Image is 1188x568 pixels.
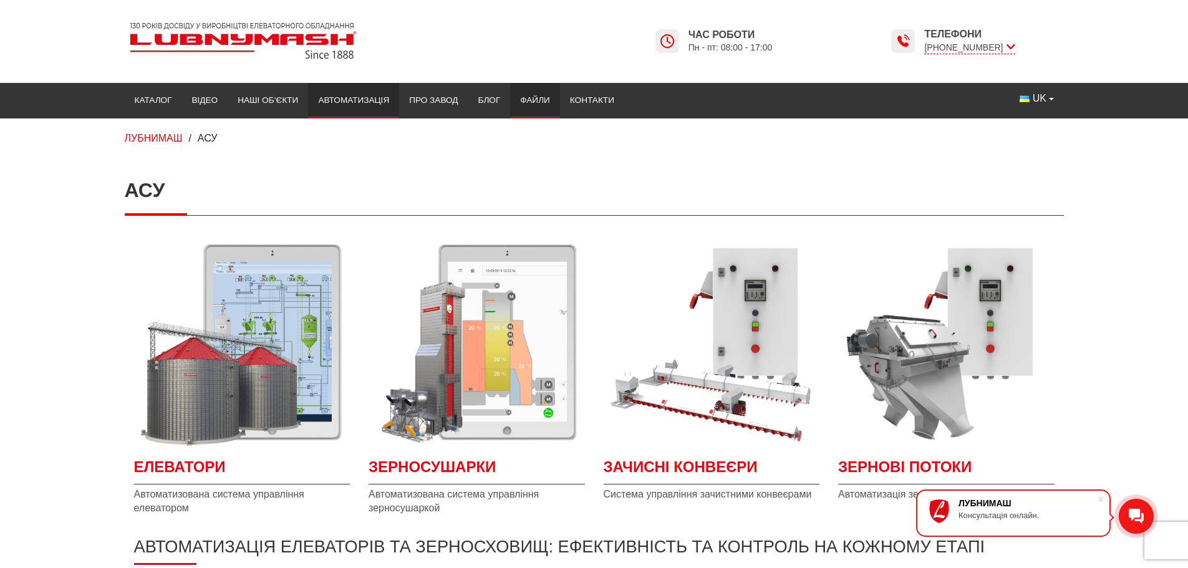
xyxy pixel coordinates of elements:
[125,87,182,114] a: Каталог
[369,234,585,451] a: Детальніше Зерносушарки
[369,488,585,516] span: Автоматизована система управління зерносушаркой
[1010,87,1063,110] button: UK
[660,34,675,49] img: Lubnymash time icon
[924,41,1015,54] span: [PHONE_NUMBER]
[134,456,350,484] span: Елеватори
[369,456,585,484] span: Зерносушарки
[228,87,308,114] a: Наші об’єкти
[369,456,585,484] a: Детальніше Зерносушарки
[399,87,468,114] a: Про завод
[182,87,228,114] a: Відео
[838,488,1055,501] span: Автоматизація зернових потоків
[838,456,1055,484] span: Зернові потоки
[510,87,560,114] a: Файли
[134,234,350,451] a: Детальніше Елеватори
[188,133,191,143] span: /
[308,87,399,114] a: Автоматизація
[468,87,510,114] a: Блог
[560,87,624,114] a: Контакти
[125,166,1064,215] h1: АСУ
[198,133,218,143] span: АСУ
[1020,95,1030,102] img: Українська
[924,27,1015,41] span: Телефони
[959,498,1097,508] div: ЛУБНИМАШ
[896,34,910,49] img: Lubnymash time icon
[134,456,350,484] a: Детальніше Елеватори
[134,488,350,516] span: Автоматизована система управління елеватором
[604,456,820,484] span: Зачисні конвеєри
[838,456,1055,484] a: Детальніше Зернові потоки
[604,488,820,501] span: Система управління зачистними конвеєрами
[688,42,773,54] span: Пн - пт: 08:00 - 17:00
[604,456,820,484] a: Детальніше Зачисні конвеєри
[688,28,773,42] span: Час роботи
[125,133,183,143] a: ЛУБНИМАШ
[134,537,1055,565] h2: Автоматизація елеваторів та зерносховищ: ефективність та контроль на кожному етапі
[1033,92,1046,105] span: UK
[604,234,820,451] a: Детальніше Зачисні конвеєри
[125,17,362,64] img: Lubnymash
[838,234,1055,451] a: Детальніше Зернові потоки
[959,511,1097,520] div: Консультація онлайн.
